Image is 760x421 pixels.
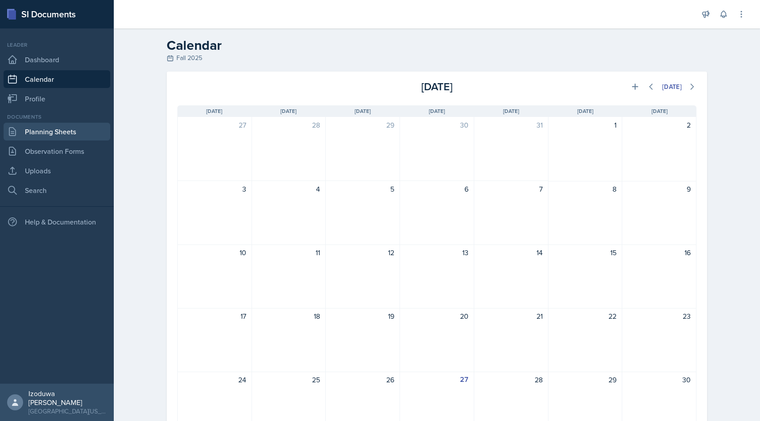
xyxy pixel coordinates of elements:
[405,184,468,194] div: 6
[183,247,246,258] div: 10
[4,70,110,88] a: Calendar
[480,120,543,130] div: 31
[331,311,394,321] div: 19
[480,374,543,385] div: 28
[4,123,110,140] a: Planning Sheets
[257,311,320,321] div: 18
[4,113,110,121] div: Documents
[628,311,691,321] div: 23
[28,407,107,416] div: [GEOGRAPHIC_DATA][US_STATE]
[206,107,222,115] span: [DATE]
[350,79,523,95] div: [DATE]
[662,83,682,90] div: [DATE]
[554,247,617,258] div: 15
[480,311,543,321] div: 21
[554,374,617,385] div: 29
[331,120,394,130] div: 29
[280,107,296,115] span: [DATE]
[257,247,320,258] div: 11
[183,311,246,321] div: 17
[628,374,691,385] div: 30
[554,184,617,194] div: 8
[405,311,468,321] div: 20
[257,374,320,385] div: 25
[577,107,593,115] span: [DATE]
[554,311,617,321] div: 22
[183,120,246,130] div: 27
[480,184,543,194] div: 7
[405,374,468,385] div: 27
[628,184,691,194] div: 9
[257,120,320,130] div: 28
[167,37,707,53] h2: Calendar
[628,247,691,258] div: 16
[183,184,246,194] div: 3
[628,120,691,130] div: 2
[4,51,110,68] a: Dashboard
[28,389,107,407] div: Izoduwa [PERSON_NAME]
[4,181,110,199] a: Search
[4,41,110,49] div: Leader
[4,90,110,108] a: Profile
[405,247,468,258] div: 13
[656,79,688,94] button: [DATE]
[331,374,394,385] div: 26
[405,120,468,130] div: 30
[183,374,246,385] div: 24
[257,184,320,194] div: 4
[429,107,445,115] span: [DATE]
[167,53,707,63] div: Fall 2025
[652,107,668,115] span: [DATE]
[331,247,394,258] div: 12
[480,247,543,258] div: 14
[554,120,617,130] div: 1
[503,107,519,115] span: [DATE]
[4,142,110,160] a: Observation Forms
[4,213,110,231] div: Help & Documentation
[355,107,371,115] span: [DATE]
[331,184,394,194] div: 5
[4,162,110,180] a: Uploads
